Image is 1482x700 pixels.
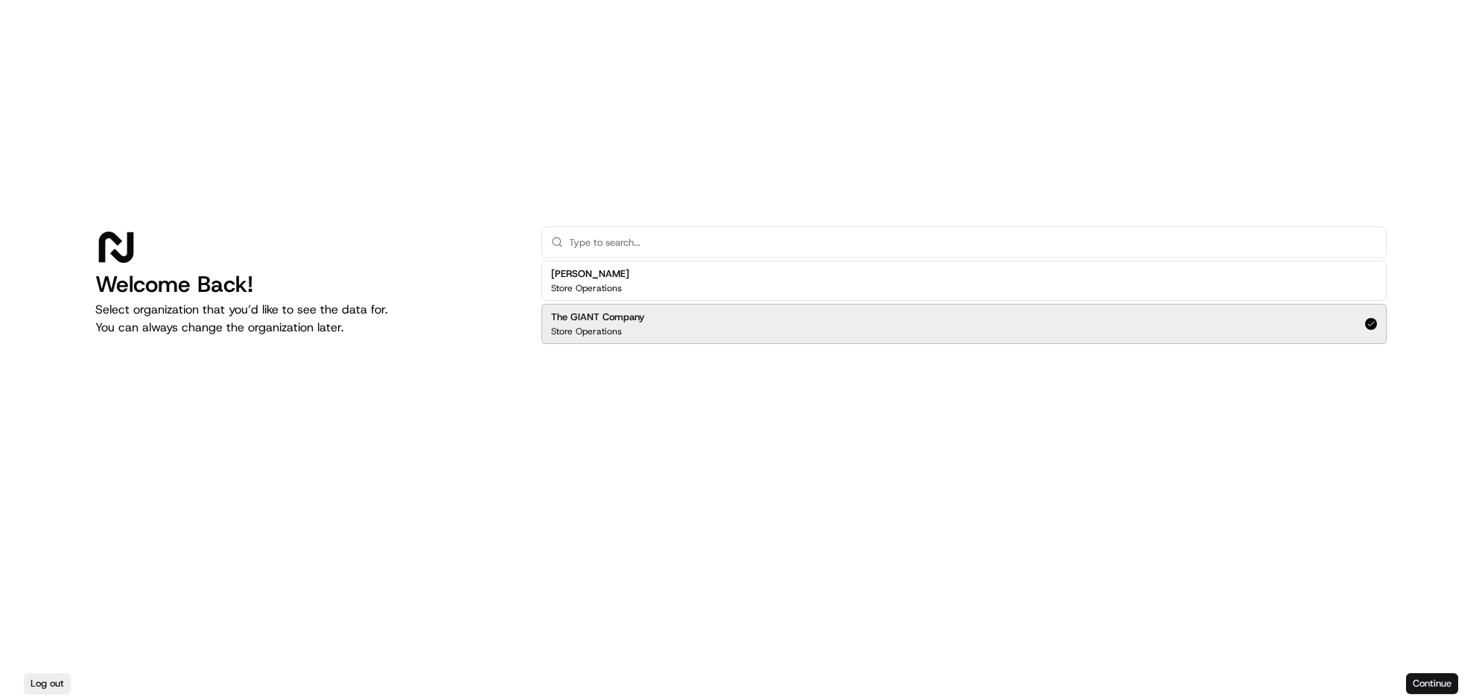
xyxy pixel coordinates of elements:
[24,673,71,694] button: Log out
[551,267,629,281] h2: [PERSON_NAME]
[95,271,518,298] h1: Welcome Back!
[95,301,518,337] p: Select organization that you’d like to see the data for. You can always change the organization l...
[1406,673,1458,694] button: Continue
[551,311,645,324] h2: The GIANT Company
[541,258,1387,347] div: Suggestions
[551,282,622,294] p: Store Operations
[569,227,1377,257] input: Type to search...
[551,325,622,337] p: Store Operations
